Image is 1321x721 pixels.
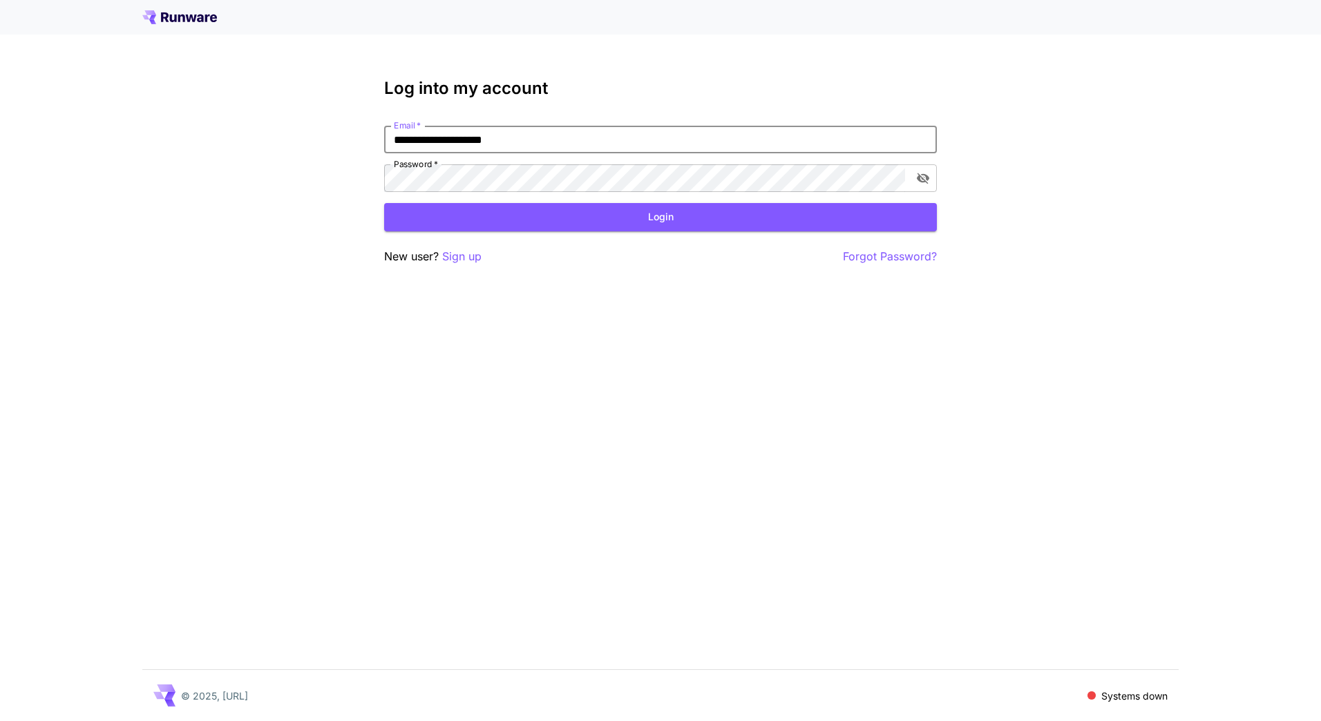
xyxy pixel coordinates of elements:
button: Login [384,203,937,231]
button: Forgot Password? [843,248,937,265]
p: New user? [384,248,482,265]
label: Password [394,158,438,170]
h3: Log into my account [384,79,937,98]
button: Sign up [442,248,482,265]
p: Systems down [1101,689,1168,703]
button: toggle password visibility [911,166,935,191]
label: Email [394,119,421,131]
p: © 2025, [URL] [181,689,248,703]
